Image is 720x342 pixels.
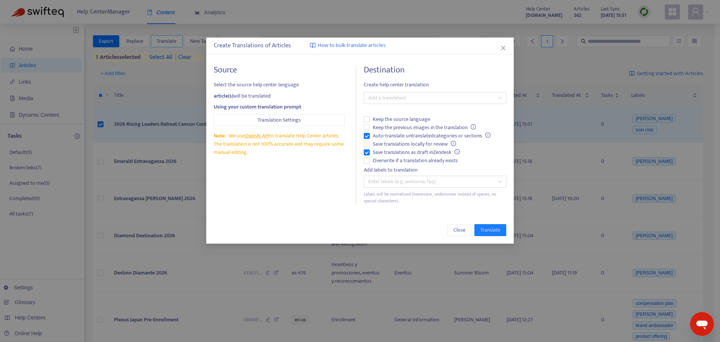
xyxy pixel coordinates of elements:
[310,41,385,50] a: How to bulk translate articles
[370,140,459,148] span: Save translations locally for review
[454,149,460,154] span: info-circle
[370,157,461,165] span: Overwrite if a translation already exists
[258,116,301,124] span: Translation Settings
[471,124,476,130] span: info-circle
[310,42,316,48] img: image-link
[485,133,490,138] span: info-circle
[370,124,479,132] span: Keep the previous images in the translation
[474,224,506,236] button: Translate
[214,103,345,111] div: Using your custom translation prompt
[245,131,269,140] a: OpenAI API
[370,115,433,124] span: Keep the source language
[214,114,345,126] button: Translation Settings
[500,45,506,51] span: close
[451,141,456,146] span: info-circle
[214,92,233,100] strong: article(s)
[214,41,506,50] div: Create Translations of Articles
[499,44,507,52] button: Close
[318,41,385,50] span: How to bulk translate articles
[364,81,506,89] span: Create help center translation
[214,132,345,157] div: We use to translate Help Center articles. The translation is not 100% accurate and may require so...
[364,65,506,75] h4: Destination
[364,166,506,174] div: Add labels to translation
[453,226,465,234] span: Close
[370,132,493,140] span: Auto-translate untranslated categories or sections
[214,81,345,89] span: Select the source help center language
[214,131,226,140] span: Note:
[370,148,463,157] span: Save translations as draft in Zendesk
[364,191,506,205] div: Labels will be normalized (lowercase, underscores instead of spaces, no special characters).
[690,312,714,336] iframe: Button to launch messaging window
[447,224,471,236] button: Close
[214,65,345,75] h4: Source
[214,92,345,100] div: will be translated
